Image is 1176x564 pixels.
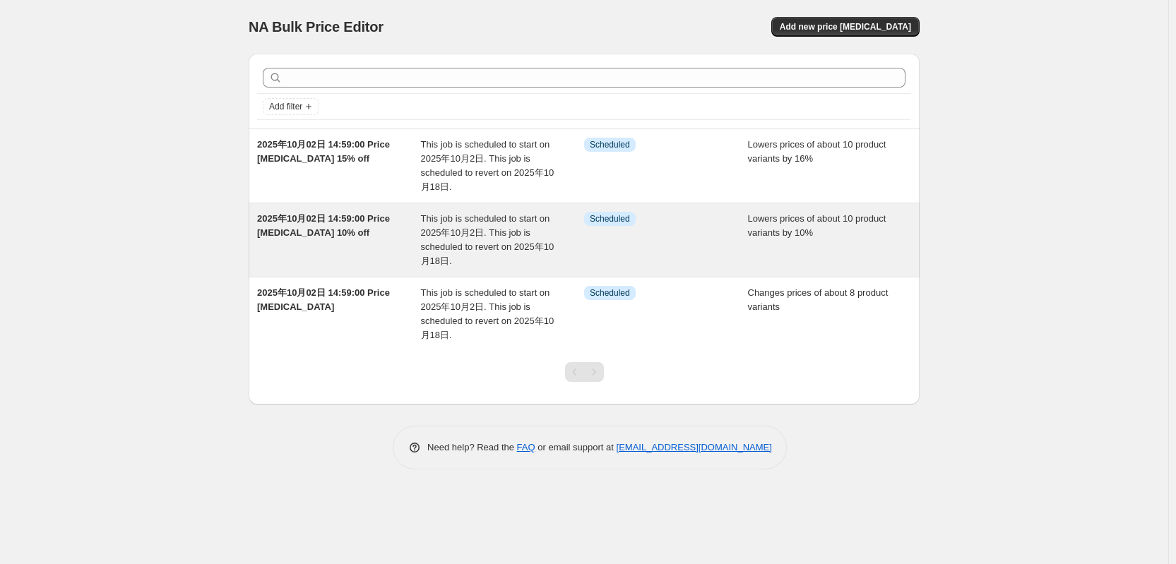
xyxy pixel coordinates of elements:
[590,213,630,224] span: Scheduled
[565,362,604,382] nav: Pagination
[427,442,517,452] span: Need help? Read the
[748,213,886,238] span: Lowers prices of about 10 product variants by 10%
[249,19,384,35] span: NA Bulk Price Editor
[771,17,920,37] button: Add new price [MEDICAL_DATA]
[748,139,886,164] span: Lowers prices of about 10 product variants by 16%
[517,442,535,452] a: FAQ
[269,101,302,112] span: Add filter
[421,213,554,266] span: This job is scheduled to start on 2025年10月2日. This job is scheduled to revert on 2025年10月18日.
[421,139,554,192] span: This job is scheduled to start on 2025年10月2日. This job is scheduled to revert on 2025年10月18日.
[257,213,390,238] span: 2025年10月02日 14:59:00 Price [MEDICAL_DATA] 10% off
[590,287,630,299] span: Scheduled
[780,21,911,32] span: Add new price [MEDICAL_DATA]
[421,287,554,340] span: This job is scheduled to start on 2025年10月2日. This job is scheduled to revert on 2025年10月18日.
[263,98,319,115] button: Add filter
[257,287,390,312] span: 2025年10月02日 14:59:00 Price [MEDICAL_DATA]
[535,442,617,452] span: or email support at
[617,442,772,452] a: [EMAIL_ADDRESS][DOMAIN_NAME]
[748,287,889,312] span: Changes prices of about 8 product variants
[257,139,390,164] span: 2025年10月02日 14:59:00 Price [MEDICAL_DATA] 15% off
[590,139,630,150] span: Scheduled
